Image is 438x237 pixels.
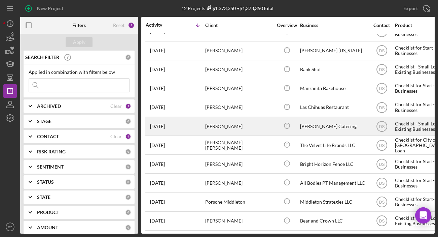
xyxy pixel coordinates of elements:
[125,54,131,60] div: 0
[125,194,131,200] div: 0
[125,149,131,155] div: 0
[72,23,86,28] b: Filters
[205,23,272,28] div: Client
[150,143,165,148] time: 2025-07-26 01:15
[300,117,367,135] div: [PERSON_NAME] Catering
[300,174,367,192] div: All Bodies PT Management LLC
[379,105,385,110] text: DS
[205,61,272,79] div: [PERSON_NAME]
[369,23,394,28] div: Contact
[379,219,385,224] text: DS
[37,225,58,230] b: AMOUNT
[397,2,435,15] button: Export
[379,124,385,129] text: DS
[300,80,367,97] div: Manzanita Bakehouse
[125,225,131,231] div: 0
[37,119,51,124] b: STAGE
[205,80,272,97] div: [PERSON_NAME]
[113,23,124,28] div: Reset
[205,174,272,192] div: [PERSON_NAME]
[110,103,122,109] div: Clear
[150,105,165,110] time: 2025-08-19 17:07
[300,61,367,79] div: Bank Shot
[379,86,385,91] text: DS
[205,5,236,11] div: $1,373,350
[37,149,66,154] b: RISK RATING
[125,164,131,170] div: 0
[150,67,165,72] time: 2025-09-10 19:06
[150,161,165,167] time: 2025-06-30 05:14
[205,193,272,211] div: Porsche Middleton
[205,98,272,116] div: [PERSON_NAME]
[300,193,367,211] div: Middleton Strategies LLC
[37,103,61,109] b: ARCHIVED
[205,212,272,230] div: [PERSON_NAME]
[150,124,165,129] time: 2025-07-28 17:39
[125,118,131,124] div: 0
[110,134,122,139] div: Clear
[37,179,54,185] b: STATUS
[205,117,272,135] div: [PERSON_NAME]
[8,225,12,229] text: BZ
[205,136,272,154] div: [PERSON_NAME] [PERSON_NAME]
[37,210,59,215] b: PRODUCT
[150,86,165,91] time: 2025-08-21 04:05
[379,143,385,148] text: DS
[125,179,131,185] div: 0
[150,180,165,186] time: 2025-06-19 21:10
[146,22,175,28] div: Activity
[3,220,17,234] button: BZ
[300,42,367,60] div: [PERSON_NAME] [US_STATE]
[274,23,299,28] div: Overview
[20,2,70,15] button: New Project
[125,103,131,109] div: 1
[300,155,367,173] div: Bright Horizon Fence LLC
[300,23,367,28] div: Business
[300,98,367,116] div: Las Chihuas Restaurant
[37,2,63,15] div: New Project
[181,5,273,11] div: 12 Projects • $1,373,350 Total
[300,136,367,154] div: The Velvet Life Brands LLC
[29,69,130,75] div: Applied in combination with filters below
[37,164,64,170] b: SENTIMENT
[37,134,59,139] b: CONTACT
[150,48,165,53] time: 2025-09-10 22:50
[379,181,385,185] text: DS
[150,199,165,205] time: 2025-06-03 18:26
[379,30,385,34] text: DS
[125,134,131,140] div: 4
[125,209,131,215] div: 0
[73,37,85,47] div: Apply
[205,42,272,60] div: [PERSON_NAME]
[379,49,385,53] text: DS
[150,218,165,224] time: 2025-04-21 23:11
[379,67,385,72] text: DS
[25,55,59,60] b: SEARCH FILTER
[128,22,135,29] div: 5
[403,2,418,15] div: Export
[37,195,50,200] b: STATE
[66,37,93,47] button: Apply
[379,162,385,167] text: DS
[379,200,385,205] text: DS
[415,207,431,224] div: Open Intercom Messenger
[205,155,272,173] div: [PERSON_NAME]
[300,212,367,230] div: Bear and Crown LLC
